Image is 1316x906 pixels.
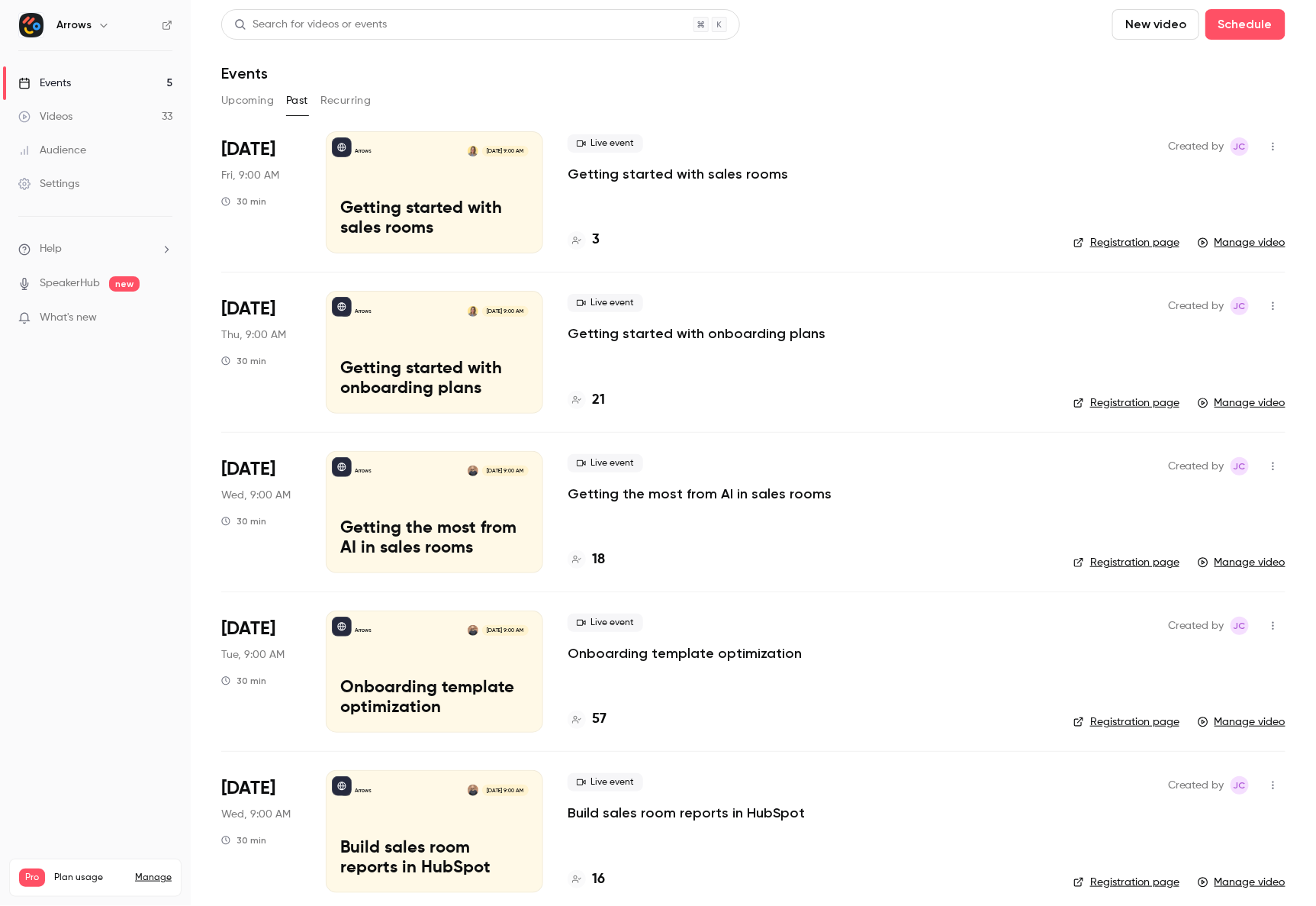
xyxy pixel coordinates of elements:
span: Jamie Carlson [1231,617,1249,635]
p: Arrows [355,787,372,795]
span: JC [1234,776,1246,795]
p: Getting started with onboarding plans [340,359,529,399]
span: Jamie Carlson [1231,776,1249,795]
span: Tue, 9:00 AM [221,647,285,663]
a: Getting the most from AI in sales roomsArrowsShareil Nariman[DATE] 9:00 AMGetting the most from A... [326,451,543,573]
img: Arrows [19,13,43,37]
p: Arrows [355,308,372,315]
span: Created by [1168,457,1224,476]
a: Registration page [1073,714,1179,730]
p: Getting the most from AI in sales rooms [340,519,529,559]
div: Oct 9 Thu, 9:00 AM (America/Los Angeles) [221,291,301,413]
div: 30 min [221,195,266,208]
span: Help [40,241,62,257]
span: JC [1234,137,1246,156]
button: Past [286,89,308,113]
h4: 3 [592,230,600,250]
span: Wed, 9:00 AM [221,488,291,503]
p: Getting started with sales rooms [340,199,529,239]
h1: Events [221,64,268,82]
span: Jamie Carlson [1231,297,1249,315]
a: 21 [568,390,605,411]
div: Oct 10 Fri, 9:00 AM (America/Los Angeles) [221,131,301,253]
span: JC [1234,457,1246,476]
div: 30 min [221,515,266,527]
a: Manage video [1198,875,1285,890]
img: Kim Hacker [468,306,478,317]
span: JC [1234,297,1246,315]
span: Live event [568,294,643,312]
a: Getting the most from AI in sales rooms [568,485,832,503]
a: SpeakerHub [40,276,100,292]
span: JC [1234,617,1246,635]
span: Live event [568,134,643,153]
div: Settings [18,176,79,192]
span: [DATE] [221,137,275,162]
span: Fri, 9:00 AM [221,168,279,183]
span: Live event [568,773,643,792]
div: Sep 30 Tue, 9:00 AM (America/Los Angeles) [221,611,301,733]
p: Arrows [355,467,372,475]
div: 30 min [221,834,266,846]
a: Getting started with onboarding plans [568,324,825,343]
a: Onboarding template optimization [568,644,802,663]
a: Build sales room reports in HubSpot [568,804,805,822]
h4: 57 [592,709,607,730]
a: Manage video [1198,395,1285,411]
img: Shareil Nariman [468,625,478,636]
button: New video [1112,9,1199,40]
a: 3 [568,230,600,250]
span: Created by [1168,297,1224,315]
span: [DATE] [221,457,275,482]
span: [DATE] 9:00 AM [482,625,528,636]
h4: 18 [592,550,605,570]
div: Oct 1 Wed, 9:00 AM (America/Los Angeles) [221,451,301,573]
button: Schedule [1205,9,1285,40]
span: What's new [40,310,97,326]
a: 16 [568,869,605,890]
span: [DATE] 9:00 AM [482,785,528,795]
a: Manage video [1198,555,1285,570]
button: Upcoming [221,89,274,113]
span: Wed, 9:00 AM [221,807,291,822]
div: Events [18,76,71,91]
span: Live event [568,614,643,632]
a: Registration page [1073,875,1179,890]
p: Build sales room reports in HubSpot [340,839,529,879]
img: Kim Hacker [468,146,478,156]
h4: 16 [592,869,605,890]
a: 18 [568,550,605,570]
a: Onboarding template optimizationArrowsShareil Nariman[DATE] 9:00 AMOnboarding template optimization [326,611,543,733]
a: Getting started with sales rooms [568,165,788,183]
a: Manage video [1198,235,1285,250]
div: Sep 24 Wed, 9:00 AM (America/Los Angeles) [221,770,301,892]
p: Arrows [355,147,372,155]
a: Manage [135,872,172,884]
span: Pro [19,869,45,887]
div: 30 min [221,355,266,367]
p: Arrows [355,627,372,634]
a: 57 [568,709,607,730]
a: Registration page [1073,555,1179,570]
a: Build sales room reports in HubSpotArrowsShareil Nariman[DATE] 9:00 AMBuild sales room reports in... [326,770,543,892]
li: help-dropdown-opener [18,241,172,257]
span: Thu, 9:00 AM [221,327,286,343]
span: Created by [1168,617,1224,635]
a: Manage video [1198,714,1285,730]
div: Audience [18,143,86,158]
img: Shareil Nariman [468,785,478,795]
span: Jamie Carlson [1231,137,1249,156]
span: [DATE] 9:00 AM [482,306,528,317]
a: Getting started with sales roomsArrowsKim Hacker[DATE] 9:00 AMGetting started with sales rooms [326,131,543,253]
h4: 21 [592,390,605,411]
a: Getting started with onboarding plansArrowsKim Hacker[DATE] 9:00 AMGetting started with onboardin... [326,291,543,413]
span: Jamie Carlson [1231,457,1249,476]
span: [DATE] [221,297,275,321]
span: Plan usage [54,872,126,884]
span: Created by [1168,776,1224,795]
